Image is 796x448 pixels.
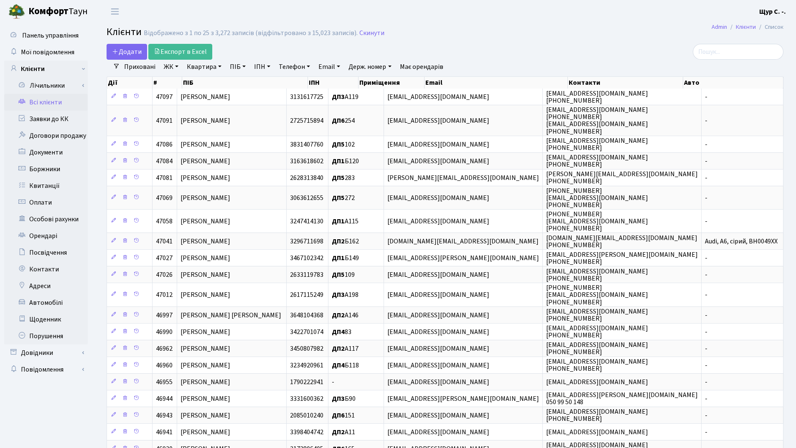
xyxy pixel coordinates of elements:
[387,270,489,279] span: [EMAIL_ADDRESS][DOMAIN_NAME]
[290,344,323,353] span: 3450807982
[425,77,568,89] th: Email
[4,294,88,311] a: Автомобілі
[4,211,88,228] a: Особові рахунки
[4,61,88,77] a: Клієнти
[332,411,345,420] b: ДП6
[759,7,786,16] b: Щур С. -.
[705,157,707,166] span: -
[705,291,707,300] span: -
[332,217,345,226] b: ДП1
[332,193,355,202] span: 272
[290,157,323,166] span: 3163618602
[156,270,173,279] span: 47026
[290,428,323,437] span: 3398404742
[546,153,648,169] span: [EMAIL_ADDRESS][DOMAIN_NAME] [PHONE_NUMBER]
[4,261,88,278] a: Контакти
[387,428,489,437] span: [EMAIL_ADDRESS][DOMAIN_NAME]
[705,311,707,320] span: -
[546,250,698,266] span: [EMAIL_ADDRESS][PERSON_NAME][DOMAIN_NAME] [PHONE_NUMBER]
[181,377,230,387] span: [PERSON_NAME]
[332,411,355,420] span: 151
[4,127,88,144] a: Договори продажу
[546,105,648,136] span: [EMAIL_ADDRESS][DOMAIN_NAME] [PHONE_NUMBER] [EMAIL_ADDRESS][DOMAIN_NAME] [PHONE_NUMBER]
[705,428,707,437] span: -
[156,173,173,182] span: 47081
[332,140,345,149] b: ДП5
[705,377,707,387] span: -
[387,361,489,370] span: [EMAIL_ADDRESS][DOMAIN_NAME]
[181,428,230,437] span: [PERSON_NAME]
[332,173,355,182] span: 283
[332,253,345,263] b: ДП1
[290,217,323,226] span: 3247414130
[546,407,648,423] span: [EMAIL_ADDRESS][DOMAIN_NAME] [PHONE_NUMBER]
[181,253,230,263] span: [PERSON_NAME]
[22,31,79,40] span: Панель управління
[4,278,88,294] a: Адреси
[107,44,147,60] a: Додати
[156,428,173,437] span: 46941
[387,140,489,149] span: [EMAIL_ADDRESS][DOMAIN_NAME]
[546,89,648,105] span: [EMAIL_ADDRESS][DOMAIN_NAME] [PHONE_NUMBER]
[332,140,355,149] span: 102
[705,237,778,246] span: Audi, A6, сірий, ВН0049ХХ
[712,23,727,31] a: Admin
[546,377,648,387] span: [EMAIL_ADDRESS][DOMAIN_NAME]
[387,377,489,387] span: [EMAIL_ADDRESS][DOMAIN_NAME]
[181,116,230,125] span: [PERSON_NAME]
[546,357,648,373] span: [EMAIL_ADDRESS][DOMAIN_NAME] [PHONE_NUMBER]
[683,77,783,89] th: Авто
[705,327,707,337] span: -
[308,77,359,89] th: ІПН
[156,411,173,420] span: 46943
[546,283,648,306] span: [PHONE_NUMBER] [EMAIL_ADDRESS][DOMAIN_NAME] [PHONE_NUMBER]
[28,5,88,19] span: Таун
[181,311,281,320] span: [PERSON_NAME] [PERSON_NAME]
[387,344,489,353] span: [EMAIL_ADDRESS][DOMAIN_NAME]
[332,428,345,437] b: ДП2
[156,92,173,101] span: 47097
[345,60,394,74] a: Держ. номер
[546,307,648,323] span: [EMAIL_ADDRESS][DOMAIN_NAME] [PHONE_NUMBER]
[546,390,698,407] span: [EMAIL_ADDRESS][PERSON_NAME][DOMAIN_NAME] 050 99 50 148
[156,344,173,353] span: 46962
[4,311,88,328] a: Щоденник
[290,173,323,182] span: 2628313840
[546,324,648,340] span: [EMAIL_ADDRESS][DOMAIN_NAME] [PHONE_NUMBER]
[705,394,707,403] span: -
[4,27,88,44] a: Панель управління
[756,23,783,32] li: Список
[332,361,359,370] span: Б118
[387,92,489,101] span: [EMAIL_ADDRESS][DOMAIN_NAME]
[290,193,323,202] span: 3063612655
[290,411,323,420] span: 2085010240
[156,311,173,320] span: 46997
[359,77,425,89] th: Приміщення
[181,291,230,300] span: [PERSON_NAME]
[4,177,88,194] a: Квитанції
[699,18,796,36] nav: breadcrumb
[387,411,489,420] span: [EMAIL_ADDRESS][DOMAIN_NAME]
[387,327,489,337] span: [EMAIL_ADDRESS][DOMAIN_NAME]
[315,60,343,74] a: Email
[181,157,230,166] span: [PERSON_NAME]
[144,29,358,37] div: Відображено з 1 по 25 з 3,272 записів (відфільтровано з 15,023 записів).
[705,253,707,263] span: -
[332,217,359,226] span: А115
[290,394,323,403] span: 3331600362
[153,77,182,89] th: #
[387,116,489,125] span: [EMAIL_ADDRESS][DOMAIN_NAME]
[546,340,648,357] span: [EMAIL_ADDRESS][DOMAIN_NAME] [PHONE_NUMBER]
[181,270,230,279] span: [PERSON_NAME]
[387,193,489,202] span: [EMAIL_ADDRESS][DOMAIN_NAME]
[332,157,359,166] span: Б120
[332,291,359,300] span: А198
[181,193,230,202] span: [PERSON_NAME]
[28,5,69,18] b: Комфорт
[107,77,153,89] th: Дії
[759,7,786,17] a: Щур С. -.
[290,140,323,149] span: 3831407760
[4,144,88,161] a: Документи
[332,311,359,320] span: А146
[332,237,359,246] span: Б162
